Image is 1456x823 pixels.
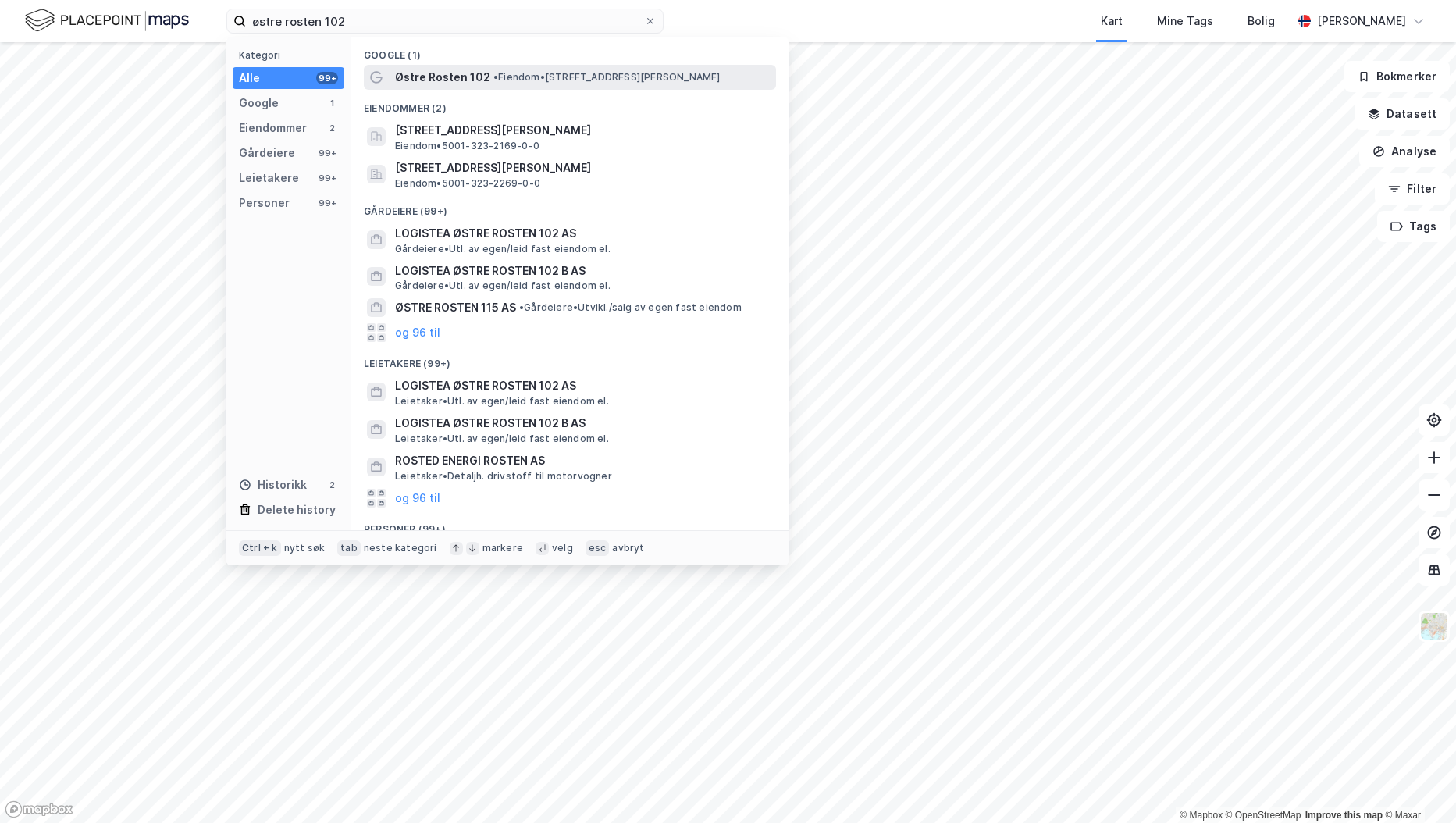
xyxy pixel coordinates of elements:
[239,194,290,212] div: Personer
[395,243,611,255] span: Gårdeiere • Utl. av egen/leid fast eiendom el.
[1375,173,1450,205] button: Filter
[316,72,338,84] div: 99+
[25,7,189,34] img: logo.f888ab2527a4732fd821a326f86c7f29.svg
[239,169,299,187] div: Leietakere
[493,71,498,83] span: •
[258,501,336,519] div: Delete history
[395,121,770,140] span: [STREET_ADDRESS][PERSON_NAME]
[1248,12,1275,30] div: Bolig
[395,280,611,292] span: Gårdeiere • Utl. av egen/leid fast eiendom el.
[552,542,573,554] div: velg
[493,71,721,84] span: Eiendom • [STREET_ADDRESS][PERSON_NAME]
[5,800,73,818] a: Mapbox homepage
[239,144,295,162] div: Gårdeiere
[395,451,770,470] span: ROSTED ENERGI ROSTEN AS
[316,197,338,209] div: 99+
[395,323,440,342] button: og 96 til
[351,90,789,118] div: Eiendommer (2)
[395,262,770,280] span: LOGISTEA ØSTRE ROSTEN 102 B AS
[395,470,612,483] span: Leietaker • Detaljh. drivstoff til motorvogner
[395,224,770,243] span: LOGISTEA ØSTRE ROSTEN 102 AS
[1377,211,1450,242] button: Tags
[395,177,540,190] span: Eiendom • 5001-323-2269-0-0
[351,37,789,65] div: Google (1)
[316,147,338,159] div: 99+
[482,542,523,554] div: markere
[1180,810,1223,821] a: Mapbox
[239,476,307,494] div: Historikk
[1305,810,1383,821] a: Improve this map
[395,395,609,408] span: Leietaker • Utl. av egen/leid fast eiendom el.
[364,542,437,554] div: neste kategori
[519,301,742,314] span: Gårdeiere • Utvikl./salg av egen fast eiendom
[395,376,770,395] span: LOGISTEA ØSTRE ROSTEN 102 AS
[1419,611,1449,641] img: Z
[395,433,609,445] span: Leietaker • Utl. av egen/leid fast eiendom el.
[326,122,338,134] div: 2
[395,140,539,152] span: Eiendom • 5001-323-2169-0-0
[326,479,338,491] div: 2
[395,489,440,508] button: og 96 til
[246,9,644,33] input: Søk på adresse, matrikkel, gårdeiere, leietakere eller personer
[1359,136,1450,167] button: Analyse
[395,298,516,317] span: ØSTRE ROSTEN 115 AS
[316,172,338,184] div: 99+
[1101,12,1123,30] div: Kart
[239,69,260,87] div: Alle
[351,345,789,373] div: Leietakere (99+)
[612,542,644,554] div: avbryt
[395,159,770,177] span: [STREET_ADDRESS][PERSON_NAME]
[1378,748,1456,823] div: Kontrollprogram for chat
[284,542,326,554] div: nytt søk
[1226,810,1301,821] a: OpenStreetMap
[586,540,610,556] div: esc
[351,511,789,539] div: Personer (99+)
[239,94,279,112] div: Google
[1157,12,1213,30] div: Mine Tags
[351,193,789,221] div: Gårdeiere (99+)
[239,49,344,61] div: Kategori
[519,301,524,313] span: •
[395,414,770,433] span: LOGISTEA ØSTRE ROSTEN 102 B AS
[337,540,361,556] div: tab
[239,540,281,556] div: Ctrl + k
[395,68,490,87] span: Østre Rosten 102
[1355,98,1450,130] button: Datasett
[1344,61,1450,92] button: Bokmerker
[326,97,338,109] div: 1
[1317,12,1406,30] div: [PERSON_NAME]
[239,119,307,137] div: Eiendommer
[1378,748,1456,823] iframe: Chat Widget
